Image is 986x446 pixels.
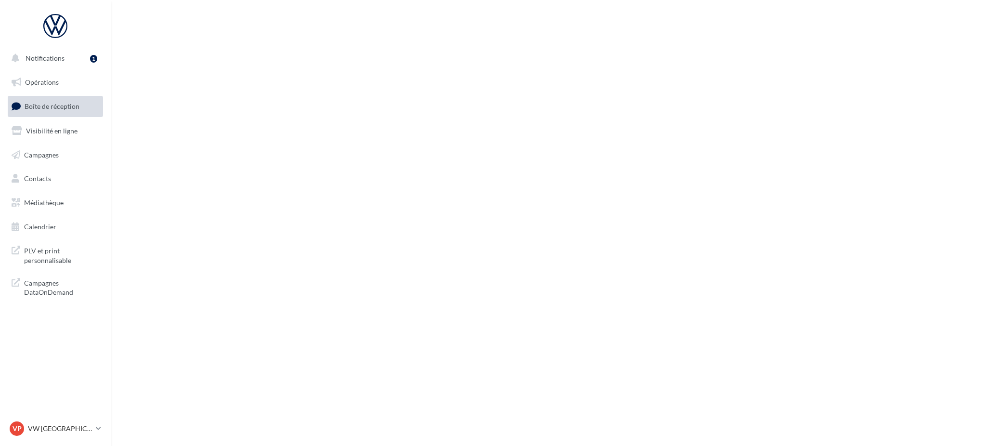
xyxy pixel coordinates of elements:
[24,198,64,207] span: Médiathèque
[6,48,101,68] button: Notifications 1
[24,244,99,265] span: PLV et print personnalisable
[28,424,92,433] p: VW [GEOGRAPHIC_DATA] 20
[24,174,51,183] span: Contacts
[6,72,105,92] a: Opérations
[24,150,59,158] span: Campagnes
[6,217,105,237] a: Calendrier
[25,102,79,110] span: Boîte de réception
[6,240,105,269] a: PLV et print personnalisable
[6,121,105,141] a: Visibilité en ligne
[24,223,56,231] span: Calendrier
[13,424,22,433] span: VP
[6,169,105,189] a: Contacts
[8,420,103,438] a: VP VW [GEOGRAPHIC_DATA] 20
[26,54,65,62] span: Notifications
[24,276,99,297] span: Campagnes DataOnDemand
[90,55,97,63] div: 1
[25,78,59,86] span: Opérations
[6,273,105,301] a: Campagnes DataOnDemand
[6,193,105,213] a: Médiathèque
[6,145,105,165] a: Campagnes
[26,127,78,135] span: Visibilité en ligne
[6,96,105,117] a: Boîte de réception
